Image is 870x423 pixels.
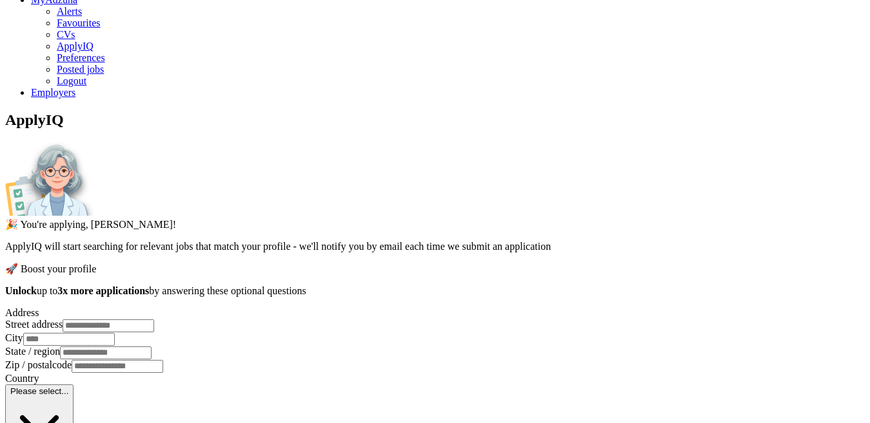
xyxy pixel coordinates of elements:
p: up to by answering these optional questions [5,285,865,297]
a: Posted jobs [57,64,104,75]
a: Logout [57,75,86,86]
a: Employers [31,87,75,98]
label: Street address [5,319,63,330]
a: Favourites [57,17,101,28]
strong: 3x more applications [57,285,149,296]
a: Preferences [57,52,105,63]
a: CVs [57,29,75,40]
h1: ApplyIQ [5,111,865,129]
div: 🚀 Boost your profile [5,263,865,275]
label: Zip / postalcode [5,359,72,370]
span: Please select... [10,386,68,396]
label: Country [5,373,39,384]
label: State / region [5,346,60,357]
a: ApplyIQ [57,41,94,52]
p: ApplyIQ will start searching for relevant jobs that match your profile - we'll notify you by emai... [5,241,865,252]
div: 🎉 You're applying , [PERSON_NAME] ! [5,218,865,230]
a: Alerts [57,6,82,17]
strong: Unlock [5,285,37,296]
label: City [5,332,23,343]
div: Address [5,307,865,319]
